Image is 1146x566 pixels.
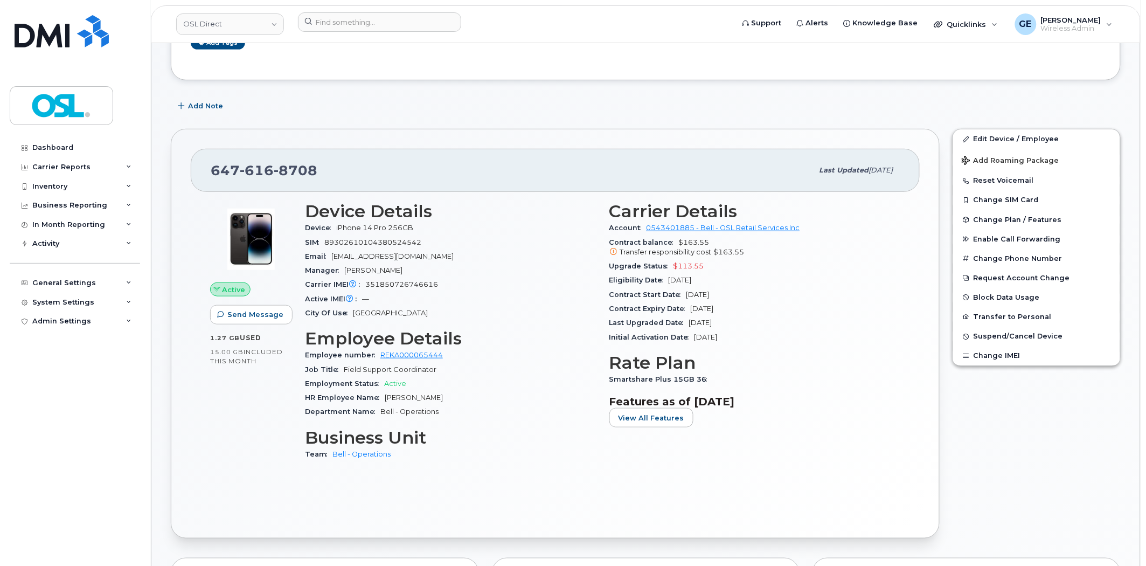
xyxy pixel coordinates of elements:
[305,252,331,260] span: Email
[673,262,704,270] span: $113.55
[953,249,1120,268] button: Change Phone Number
[1041,16,1101,24] span: [PERSON_NAME]
[324,238,421,246] span: 89302610104380524542
[686,291,710,299] span: [DATE]
[305,224,336,232] span: Device
[609,319,689,327] span: Last Upgraded Date
[836,12,926,34] a: Knowledge Base
[974,333,1063,341] span: Suspend/Cancel Device
[609,276,669,284] span: Eligibility Date
[380,408,439,416] span: Bell - Operations
[806,18,829,29] span: Alerts
[211,162,317,178] span: 647
[953,288,1120,307] button: Block Data Usage
[210,334,240,342] span: 1.27 GB
[819,166,869,174] span: Last updated
[240,162,274,178] span: 616
[609,262,673,270] span: Upgrade Status
[171,96,232,116] button: Add Note
[609,202,901,221] h3: Carrier Details
[953,346,1120,365] button: Change IMEI
[953,210,1120,230] button: Change Plan / Features
[305,365,344,374] span: Job Title
[305,280,365,288] span: Carrier IMEI
[752,18,782,29] span: Support
[927,13,1005,35] div: Quicklinks
[669,276,692,284] span: [DATE]
[210,305,293,325] button: Send Message
[647,224,800,232] a: 0543401885 - Bell - OSL Retail Services Inc
[305,202,596,221] h3: Device Details
[953,327,1120,346] button: Suspend/Cancel Device
[1008,13,1120,35] div: Gregory Easton
[210,348,244,356] span: 15.00 GB
[223,285,246,295] span: Active
[691,305,714,313] span: [DATE]
[714,248,745,256] span: $163.55
[619,413,684,423] span: View All Features
[188,101,223,111] span: Add Note
[609,238,679,246] span: Contract balance
[620,248,712,256] span: Transfer responsibility cost
[869,166,893,174] span: [DATE]
[380,351,443,359] a: REKA000065444
[305,450,332,458] span: Team
[305,394,385,402] span: HR Employee Name
[274,162,317,178] span: 8708
[609,238,901,258] span: $163.55
[689,319,712,327] span: [DATE]
[735,12,789,34] a: Support
[609,395,901,408] h3: Features as of [DATE]
[953,307,1120,327] button: Transfer to Personal
[609,224,647,232] span: Account
[305,408,380,416] span: Department Name
[789,12,836,34] a: Alerts
[609,375,713,383] span: Smartshare Plus 15GB 36
[305,351,380,359] span: Employee number
[609,353,901,372] h3: Rate Plan
[305,238,324,246] span: SIM
[305,266,344,274] span: Manager
[336,224,413,232] span: iPhone 14 Pro 256GB
[962,156,1059,167] span: Add Roaming Package
[305,309,353,317] span: City Of Use
[332,450,391,458] a: Bell - Operations
[331,252,454,260] span: [EMAIL_ADDRESS][DOMAIN_NAME]
[609,291,686,299] span: Contract Start Date
[385,394,443,402] span: [PERSON_NAME]
[240,334,261,342] span: used
[609,333,694,341] span: Initial Activation Date
[694,333,718,341] span: [DATE]
[609,305,691,313] span: Contract Expiry Date
[362,295,369,303] span: —
[227,309,283,320] span: Send Message
[953,129,1120,149] a: Edit Device / Employee
[609,408,693,427] button: View All Features
[974,216,1062,224] span: Change Plan / Features
[953,190,1120,210] button: Change SIM Card
[353,309,428,317] span: [GEOGRAPHIC_DATA]
[344,266,402,274] span: [PERSON_NAME]
[953,171,1120,190] button: Reset Voicemail
[176,13,284,35] a: OSL Direct
[384,379,406,388] span: Active
[219,207,283,272] img: image20231002-3703462-11aim6e.jpeg
[947,20,987,29] span: Quicklinks
[1019,18,1032,31] span: GE
[365,280,438,288] span: 351850726746616
[974,235,1061,243] span: Enable Call Forwarding
[853,18,918,29] span: Knowledge Base
[953,230,1120,249] button: Enable Call Forwarding
[298,12,461,32] input: Find something...
[344,365,436,374] span: Field Support Coordinator
[305,295,362,303] span: Active IMEI
[305,428,596,447] h3: Business Unit
[305,379,384,388] span: Employment Status
[210,348,283,365] span: included this month
[1041,24,1101,33] span: Wireless Admin
[953,149,1120,171] button: Add Roaming Package
[305,329,596,348] h3: Employee Details
[953,268,1120,288] button: Request Account Change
